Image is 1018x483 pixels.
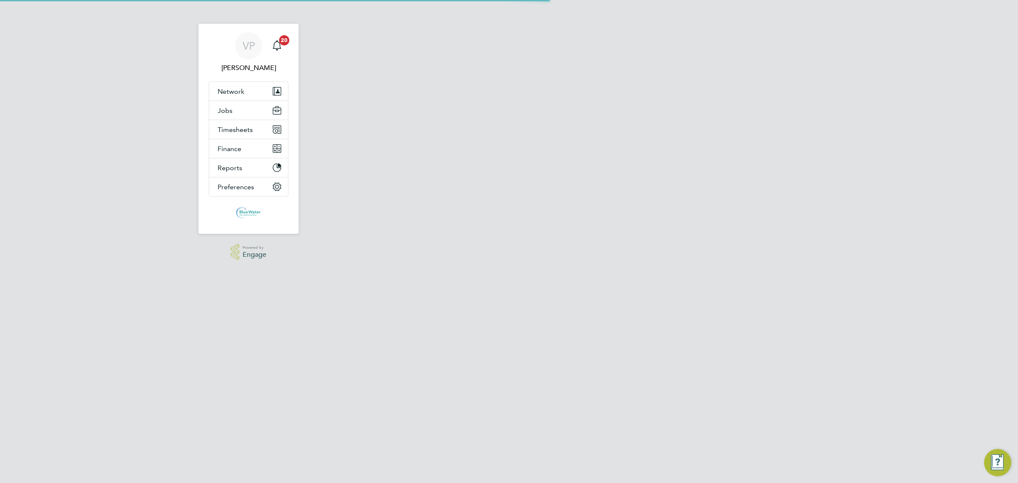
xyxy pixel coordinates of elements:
span: VP [243,40,255,51]
button: Timesheets [209,120,288,139]
button: Finance [209,139,288,158]
span: Finance [218,145,241,153]
span: Victoria Price [209,63,288,73]
span: 20 [279,35,289,45]
button: Jobs [209,101,288,120]
a: Go to home page [209,205,288,219]
span: Timesheets [218,126,253,134]
span: Reports [218,164,242,172]
span: Powered by [243,244,266,251]
button: Reports [209,158,288,177]
span: Jobs [218,107,232,115]
button: Engage Resource Center [984,449,1011,476]
a: 20 [268,32,285,59]
span: Preferences [218,183,254,191]
button: Network [209,82,288,101]
a: VP[PERSON_NAME] [209,32,288,73]
nav: Main navigation [199,24,299,234]
span: Network [218,87,244,95]
a: Powered byEngage [231,244,267,260]
span: Engage [243,251,266,258]
button: Preferences [209,177,288,196]
img: bluewaterwales-logo-retina.png [236,205,261,219]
